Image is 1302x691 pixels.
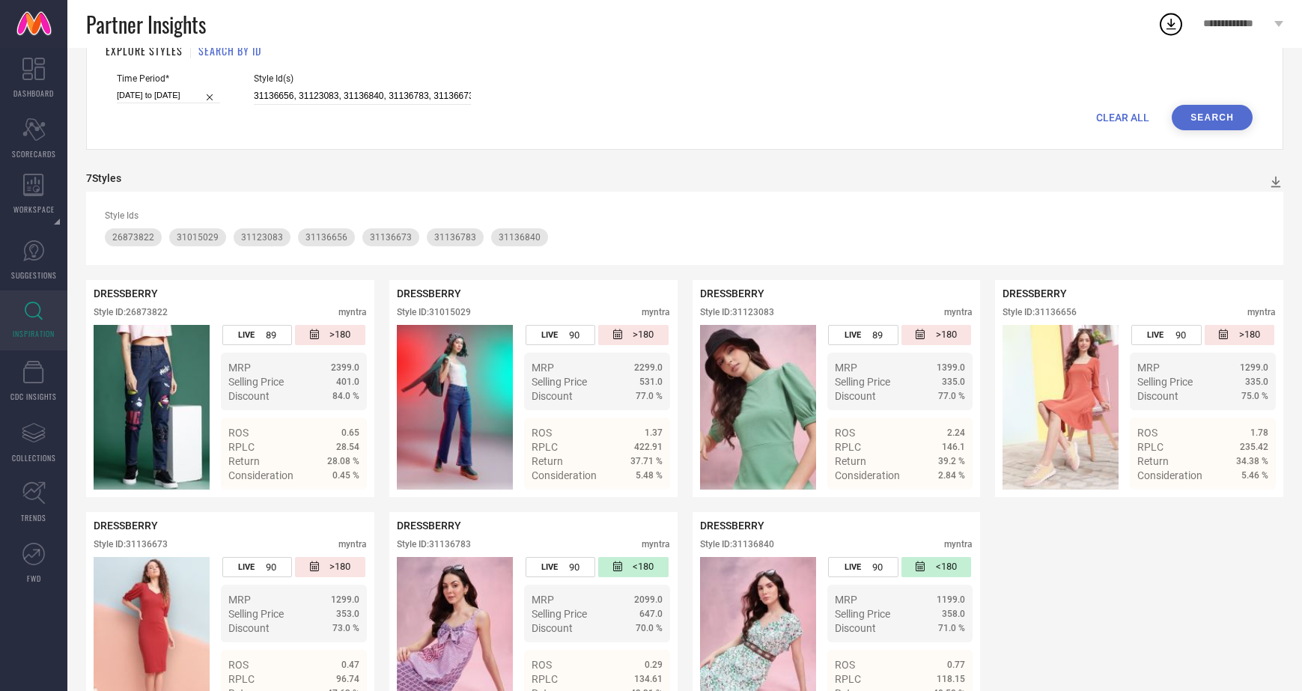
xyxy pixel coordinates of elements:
[633,329,654,341] span: >180
[1245,377,1268,387] span: 335.0
[931,496,965,508] span: Details
[228,376,284,388] span: Selling Price
[198,43,261,58] h1: SEARCH BY ID
[614,496,663,508] a: Details
[526,557,595,577] div: Number of days the style has been live on the platform
[1137,469,1202,481] span: Consideration
[329,329,350,341] span: >180
[937,674,965,684] span: 118.15
[397,287,461,299] span: DRESSBERRY
[526,325,595,345] div: Number of days the style has been live on the platform
[1137,427,1157,439] span: ROS
[254,73,471,84] span: Style Id(s)
[630,456,663,466] span: 37.71 %
[238,562,255,572] span: LIVE
[835,659,855,671] span: ROS
[397,539,471,550] div: Style ID: 31136783
[370,232,412,243] span: 31136673
[94,325,210,490] img: Style preview image
[106,43,183,58] h1: EXPLORE STYLES
[639,609,663,619] span: 647.0
[1247,307,1276,317] div: myntra
[532,455,563,467] span: Return
[944,307,973,317] div: myntra
[942,442,965,452] span: 146.1
[901,325,971,345] div: Number of days since the style was first listed on the platform
[532,622,573,634] span: Discount
[598,325,668,345] div: Number of days since the style was first listed on the platform
[228,673,255,685] span: RPLC
[642,307,670,317] div: myntra
[112,232,154,243] span: 26873822
[228,441,255,453] span: RPLC
[94,539,168,550] div: Style ID: 31136673
[872,561,883,573] span: 90
[266,561,276,573] span: 90
[532,441,558,453] span: RPLC
[105,210,1265,221] div: Style Ids
[228,594,251,606] span: MRP
[532,673,558,685] span: RPLC
[1003,287,1067,299] span: DRESSBERRY
[937,594,965,605] span: 1199.0
[228,622,270,634] span: Discount
[901,557,971,577] div: Number of days since the style was first listed on the platform
[228,390,270,402] span: Discount
[94,307,168,317] div: Style ID: 26873822
[942,609,965,619] span: 358.0
[916,496,965,508] a: Details
[938,470,965,481] span: 2.84 %
[326,496,359,508] span: Details
[835,427,855,439] span: ROS
[1137,455,1169,467] span: Return
[341,427,359,438] span: 0.65
[944,539,973,550] div: myntra
[434,232,476,243] span: 31136783
[331,362,359,373] span: 2399.0
[636,470,663,481] span: 5.48 %
[254,88,471,105] input: Enter comma separated style ids e.g. 12345, 67890
[12,452,56,463] span: COLLECTIONS
[13,328,55,339] span: INSPIRATION
[1241,470,1268,481] span: 5.46 %
[532,390,573,402] span: Discount
[835,608,890,620] span: Selling Price
[598,557,668,577] div: Number of days since the style was first listed on the platform
[13,204,55,215] span: WORKSPACE
[331,594,359,605] span: 1299.0
[12,148,56,159] span: SCORECARDS
[21,512,46,523] span: TRENDS
[835,455,866,467] span: Return
[228,608,284,620] span: Selling Price
[700,325,816,490] img: Style preview image
[1239,329,1260,341] span: >180
[13,88,54,99] span: DASHBOARD
[700,325,816,490] div: Click to view image
[341,660,359,670] span: 0.47
[1137,390,1178,402] span: Discount
[332,391,359,401] span: 84.0 %
[222,557,292,577] div: Number of days the style has been live on the platform
[835,362,857,374] span: MRP
[305,232,347,243] span: 31136656
[1137,441,1163,453] span: RPLC
[636,623,663,633] span: 70.0 %
[936,561,957,573] span: <180
[1220,496,1268,508] a: Details
[532,659,552,671] span: ROS
[835,441,861,453] span: RPLC
[645,660,663,670] span: 0.29
[228,455,260,467] span: Return
[1003,325,1119,490] div: Click to view image
[532,427,552,439] span: ROS
[700,520,764,532] span: DRESSBERRY
[828,557,898,577] div: Number of days the style has been live on the platform
[397,325,513,490] div: Click to view image
[541,562,558,572] span: LIVE
[639,377,663,387] span: 531.0
[1240,362,1268,373] span: 1299.0
[541,330,558,340] span: LIVE
[936,329,957,341] span: >180
[397,325,513,490] img: Style preview image
[332,623,359,633] span: 73.0 %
